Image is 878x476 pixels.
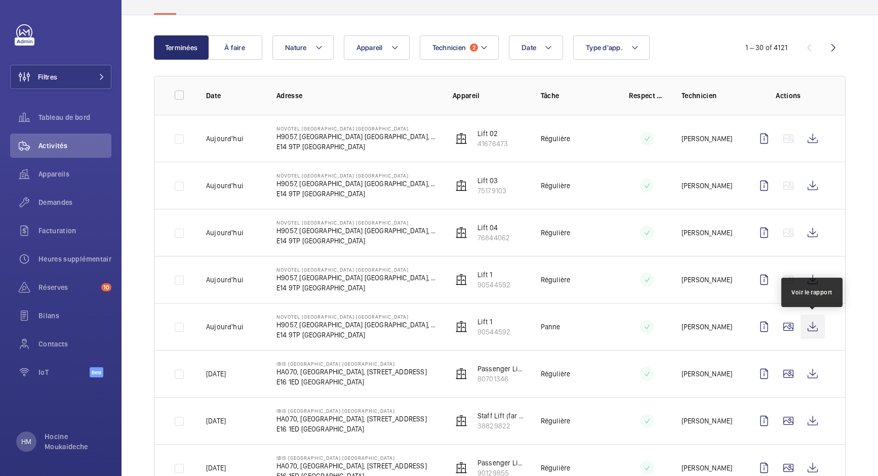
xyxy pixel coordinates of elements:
img: elevator.svg [455,180,467,192]
span: Technicien [432,44,466,52]
p: H9057, [GEOGRAPHIC_DATA] [GEOGRAPHIC_DATA], [STREET_ADDRESS][PERSON_NAME] [276,320,436,330]
p: E16 1ED [GEOGRAPHIC_DATA] [276,424,427,434]
p: Panne [541,322,561,332]
p: H9057, [GEOGRAPHIC_DATA] [GEOGRAPHIC_DATA], [STREET_ADDRESS][PERSON_NAME] [276,226,436,236]
p: Lift 1 [477,270,510,280]
p: [PERSON_NAME] [682,463,732,473]
p: E14 9TP [GEOGRAPHIC_DATA] [276,236,436,246]
p: Passenger Lift 2 (Middle top floor) [477,458,525,468]
div: 1 – 30 of 4121 [745,42,787,53]
p: Respect délai [629,91,665,101]
p: IBIS [GEOGRAPHIC_DATA] [GEOGRAPHIC_DATA] [276,455,427,461]
p: Technicien [682,91,736,101]
p: 90544592 [477,280,510,290]
p: IBIS [GEOGRAPHIC_DATA] [GEOGRAPHIC_DATA] [276,361,427,367]
p: E14 9TP [GEOGRAPHIC_DATA] [276,283,436,293]
span: Appareils [38,169,111,179]
p: Régulière [541,463,571,473]
span: Réserves [38,282,97,292]
span: Bilans [38,311,111,321]
p: Régulière [541,181,571,191]
p: Régulière [541,134,571,144]
p: E16 1ED [GEOGRAPHIC_DATA] [276,377,427,387]
span: Activités [38,141,111,151]
p: NOVOTEL [GEOGRAPHIC_DATA] [GEOGRAPHIC_DATA] [276,267,436,273]
p: Régulière [541,275,571,285]
p: Lift 02 [477,128,508,139]
button: Date [509,35,563,60]
p: Aujourd'hui [206,228,244,238]
span: Contacts [38,339,111,349]
p: Tâche [541,91,613,101]
p: Aujourd'hui [206,134,244,144]
span: Date [522,44,536,52]
p: [DATE] [206,369,226,379]
span: Tableau de bord [38,112,111,122]
p: 90544592 [477,327,510,337]
p: Aujourd'hui [206,275,244,285]
p: H9057, [GEOGRAPHIC_DATA] [GEOGRAPHIC_DATA], [STREET_ADDRESS][PERSON_NAME] [276,179,436,189]
span: Type d'app. [586,44,623,52]
button: À faire [208,35,262,60]
p: 80701346 [477,374,525,384]
p: E14 9TP [GEOGRAPHIC_DATA] [276,189,436,199]
p: H9057, [GEOGRAPHIC_DATA] [GEOGRAPHIC_DATA], [STREET_ADDRESS][PERSON_NAME] [276,273,436,283]
span: Beta [90,367,103,377]
p: Actions [752,91,825,101]
div: Voir le rapport [791,288,832,297]
p: Hocine Moukaideche [45,431,105,452]
p: [DATE] [206,463,226,473]
p: Régulière [541,416,571,426]
p: Aujourd'hui [206,322,244,332]
p: [PERSON_NAME] [682,416,732,426]
p: Adresse [276,91,436,101]
span: Facturation [38,226,111,236]
img: elevator.svg [455,274,467,286]
p: [PERSON_NAME] [682,181,732,191]
p: [PERSON_NAME] [682,134,732,144]
p: HA070, [GEOGRAPHIC_DATA], [STREET_ADDRESS] [276,461,427,471]
span: Appareil [356,44,383,52]
button: Nature [272,35,334,60]
p: E14 9TP [GEOGRAPHIC_DATA] [276,142,436,152]
p: HA070, [GEOGRAPHIC_DATA], [STREET_ADDRESS] [276,414,427,424]
p: Lift 1 [477,317,510,327]
p: Lift 04 [477,223,510,233]
p: 76844062 [477,233,510,243]
p: [DATE] [206,416,226,426]
span: 10 [101,283,111,291]
button: Type d'app. [573,35,650,60]
p: IBIS [GEOGRAPHIC_DATA] [GEOGRAPHIC_DATA] [276,408,427,414]
img: elevator.svg [455,133,467,145]
p: Lift 03 [477,176,506,186]
button: Filtres [10,65,111,89]
button: Technicien2 [420,35,499,60]
p: Staff Lift (far right top floor) [477,411,525,421]
img: elevator.svg [455,321,467,333]
p: Aujourd'hui [206,181,244,191]
p: NOVOTEL [GEOGRAPHIC_DATA] [GEOGRAPHIC_DATA] [276,125,436,132]
span: Demandes [38,197,111,207]
span: Filtres [38,72,57,82]
img: elevator.svg [455,462,467,474]
span: Heures supplémentaires [38,254,111,264]
p: 38829822 [477,421,525,431]
p: [PERSON_NAME] [682,322,732,332]
span: Nature [285,44,307,52]
p: Régulière [541,228,571,238]
p: NOVOTEL [GEOGRAPHIC_DATA] [GEOGRAPHIC_DATA] [276,220,436,226]
p: [PERSON_NAME] [682,228,732,238]
button: Appareil [344,35,410,60]
button: Terminées [154,35,209,60]
p: HM [21,437,31,447]
p: 75179103 [477,186,506,196]
p: H9057, [GEOGRAPHIC_DATA] [GEOGRAPHIC_DATA], [STREET_ADDRESS][PERSON_NAME] [276,132,436,142]
p: NOVOTEL [GEOGRAPHIC_DATA] [GEOGRAPHIC_DATA] [276,314,436,320]
p: Appareil [453,91,525,101]
p: HA070, [GEOGRAPHIC_DATA], [STREET_ADDRESS] [276,367,427,377]
img: elevator.svg [455,415,467,427]
p: Passenger Lift 1 (L/H top floor) [477,364,525,374]
p: Date [206,91,260,101]
p: [PERSON_NAME] [682,275,732,285]
span: 2 [470,44,478,52]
